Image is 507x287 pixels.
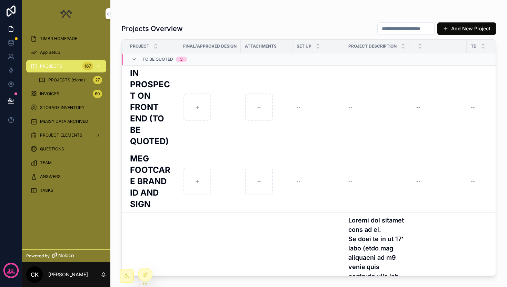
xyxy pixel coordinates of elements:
[142,57,173,62] span: TO BE QUOTED
[130,153,175,210] a: MEG FOOTCARE BRAND ID AND SIGN
[348,105,405,110] a: --
[26,46,106,59] a: App Setup
[40,188,53,193] span: TASKS
[26,88,106,100] a: INVOICES60
[348,43,397,49] span: PROJECT DESCRIPTION
[82,62,93,70] div: 167
[26,184,106,197] a: TASKS
[8,267,13,274] p: 10
[40,91,59,97] span: INVOICES
[26,143,106,155] a: QUESTIONS
[121,24,183,33] h1: Projects Overview
[40,105,84,110] span: STORAGE INVENTORY
[40,63,62,69] span: PROJECTS
[31,270,39,279] span: CK
[26,32,106,45] a: TIMBR HOMEPAGE
[130,67,175,147] a: IN PROSPECT ON FRONT END (TO BE QUOTED)
[40,50,60,55] span: App Setup
[297,179,340,184] a: --
[416,105,420,110] div: --
[40,132,82,138] span: PROJECT ELEMENTS
[26,157,106,169] a: TEAM
[48,77,85,83] span: PROJECTS (clone)
[183,43,237,49] span: FINAL/APPROVED DESIGN
[297,179,301,184] span: --
[26,115,106,128] a: MESSY DATA ARCHIVED
[26,101,106,114] a: STORAGE INVENTORY
[180,57,183,62] div: 3
[48,271,88,278] p: [PERSON_NAME]
[34,74,106,86] a: PROJECTS (clone)27
[471,105,475,110] span: --
[40,36,77,41] span: TIMBR HOMEPAGE
[40,119,88,124] span: MESSY DATA ARCHIVED
[348,105,352,110] span: --
[348,179,352,184] span: --
[26,170,106,183] a: ANSWERS
[471,179,475,184] span: --
[297,105,340,110] a: --
[93,90,102,98] div: 60
[40,160,52,166] span: TEAM
[297,105,301,110] span: --
[59,8,73,19] img: App logo
[40,146,64,152] span: QUESTIONS
[437,22,496,35] button: Add New Project
[22,28,110,206] div: scrollable content
[93,76,102,84] div: 27
[245,43,277,49] span: ATTACHMENTS
[297,43,311,49] span: SET UP
[40,174,61,179] span: ANSWERS
[26,253,50,259] span: Powered by
[130,43,149,49] span: PROJECT
[348,179,405,184] a: --
[7,270,15,275] p: days
[26,60,106,72] a: PROJECTS167
[416,179,420,184] div: --
[26,129,106,141] a: PROJECT ELEMENTS
[22,249,110,262] a: Powered by
[414,102,463,113] a: --
[471,43,477,49] span: TD
[414,176,463,187] a: --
